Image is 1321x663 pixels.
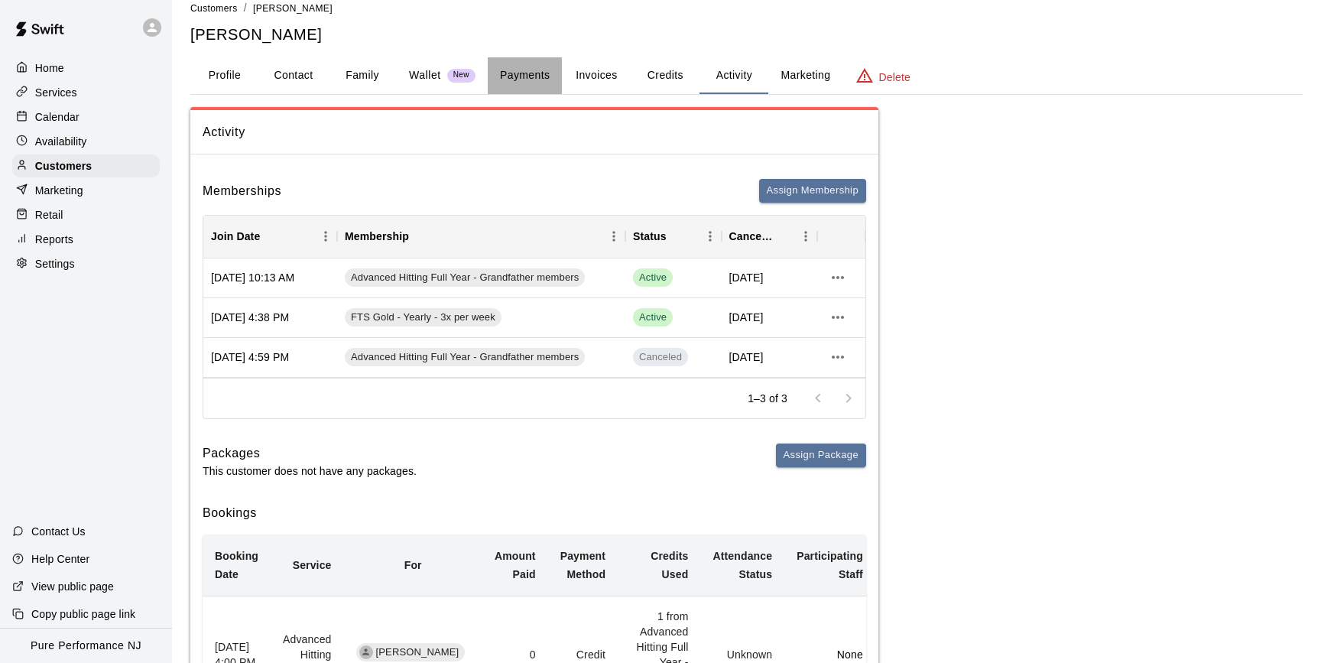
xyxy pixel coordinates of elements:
[35,207,63,223] p: Retail
[633,348,688,366] span: Canceled
[729,215,774,258] div: Cancel Date
[345,271,585,285] span: Advanced Hitting Full Year - Grandfather members
[203,298,337,338] div: [DATE] 4:38 PM
[409,67,441,83] p: Wallet
[345,310,501,325] span: FTS Gold - Yearly - 3x per week
[35,256,75,271] p: Settings
[35,60,64,76] p: Home
[825,265,851,291] button: more actions
[370,645,466,660] span: [PERSON_NAME]
[345,348,590,366] a: Advanced Hitting Full Year - Grandfather members
[633,268,673,287] span: Active
[12,228,160,251] a: Reports
[35,232,73,247] p: Reports
[729,310,764,325] span: [DATE]
[203,181,281,201] h6: Memberships
[12,81,160,104] a: Services
[773,226,794,247] button: Sort
[625,215,722,258] div: Status
[345,308,506,327] a: FTS Gold - Yearly - 3x per week
[31,524,86,539] p: Contact Us
[337,215,625,258] div: Membership
[35,85,77,100] p: Services
[12,106,160,128] a: Calendar
[35,183,83,198] p: Marketing
[35,134,87,149] p: Availability
[190,24,1303,45] h5: [PERSON_NAME]
[12,203,160,226] a: Retail
[35,109,80,125] p: Calendar
[560,550,605,580] b: Payment Method
[328,57,397,94] button: Family
[12,57,160,80] a: Home
[729,270,764,285] span: [DATE]
[797,647,863,662] p: None
[712,550,772,580] b: Attendance Status
[345,350,585,365] span: Advanced Hitting Full Year - Grandfather members
[12,179,160,202] a: Marketing
[12,130,160,153] a: Availability
[31,551,89,567] p: Help Center
[359,645,373,659] div: Tyler Cerutti
[190,3,238,14] span: Customers
[722,215,818,258] div: Cancel Date
[759,179,866,203] button: Assign Membership
[633,310,673,325] span: Active
[729,349,764,365] span: [DATE]
[794,225,817,248] button: Menu
[35,158,92,174] p: Customers
[203,503,866,523] h6: Bookings
[879,70,910,85] p: Delete
[651,550,688,580] b: Credits Used
[259,57,328,94] button: Contact
[825,304,851,330] button: more actions
[203,338,337,378] div: [DATE] 4:59 PM
[203,122,866,142] span: Activity
[633,215,667,258] div: Status
[825,344,851,370] button: more actions
[260,226,281,247] button: Sort
[631,57,699,94] button: Credits
[12,252,160,275] a: Settings
[293,559,332,571] b: Service
[495,550,536,580] b: Amount Paid
[203,258,337,298] div: [DATE] 10:13 AM
[12,154,160,177] a: Customers
[190,57,259,94] button: Profile
[31,579,114,594] p: View public page
[314,225,337,248] button: Menu
[211,215,260,258] div: Join Date
[748,391,787,406] p: 1–3 of 3
[31,606,135,622] p: Copy public page link
[345,215,409,258] div: Membership
[797,550,863,580] b: Participating Staff
[190,2,238,14] a: Customers
[776,444,866,467] button: Assign Package
[488,57,562,94] button: Payments
[699,225,722,248] button: Menu
[447,70,475,80] span: New
[345,268,590,287] a: Advanced Hitting Full Year - Grandfather members
[404,559,422,571] b: For
[203,215,337,258] div: Join Date
[633,308,673,327] span: Active
[562,57,631,94] button: Invoices
[633,350,688,365] span: Canceled
[31,638,141,654] p: Pure Performance NJ
[203,444,417,463] h6: Packages
[602,225,625,248] button: Menu
[409,226,430,247] button: Sort
[768,57,842,94] button: Marketing
[203,463,417,479] p: This customer does not have any packages.
[699,57,768,94] button: Activity
[667,226,688,247] button: Sort
[633,271,673,285] span: Active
